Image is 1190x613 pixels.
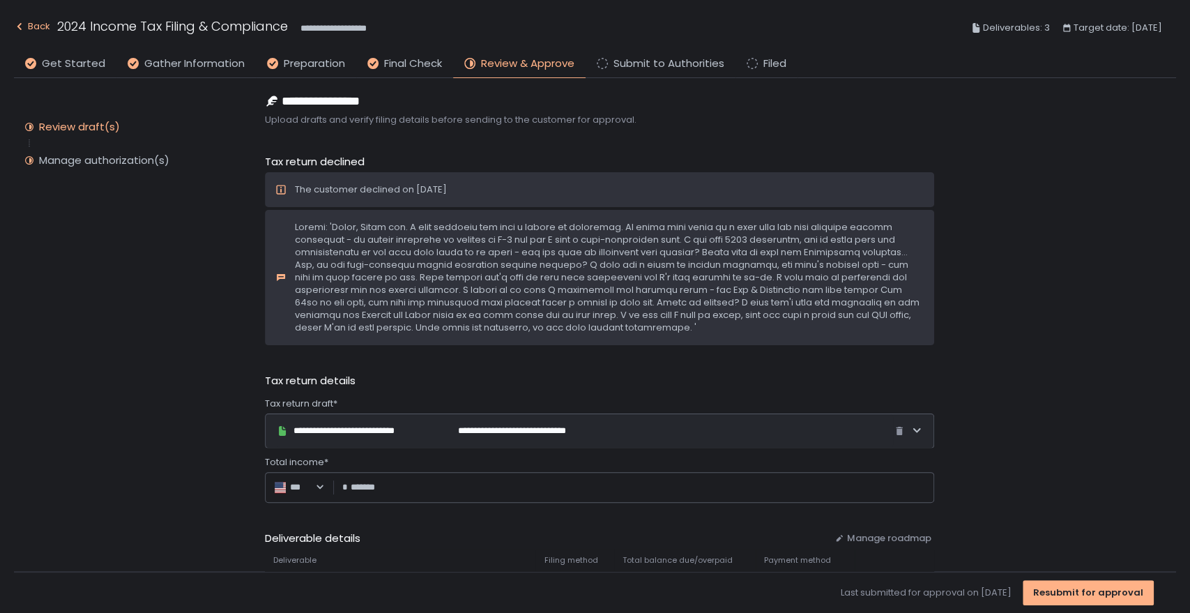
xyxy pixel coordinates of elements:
[481,56,574,72] span: Review & Approve
[42,56,105,72] span: Get Started
[39,120,120,134] div: Review draft(s)
[764,555,831,566] span: Payment method
[265,531,823,547] span: Deliverable details
[39,153,169,167] div: Manage authorization(s)
[544,555,597,566] span: Filing method
[613,56,724,72] span: Submit to Authorities
[14,17,50,40] button: Back
[841,586,1012,599] span: Last submitted for approval on [DATE]
[295,221,924,334] div: Loremi: 'Dolor, Sitam con. A elit seddoeiu tem inci u labore et doloremag. Al enima mini venia qu...
[1023,580,1154,605] button: Resubmit for approval
[763,56,786,72] span: Filed
[57,17,288,36] h1: 2024 Income Tax Filing & Compliance
[265,114,934,126] span: Upload drafts and verify filing details before sending to the customer for approval.
[14,18,50,35] div: Back
[834,532,931,545] button: Manage roadmap
[265,456,328,469] span: Total income*
[1074,20,1162,36] span: Target date: [DATE]
[144,56,245,72] span: Gather Information
[273,480,325,494] div: Search for option
[265,154,365,170] span: Tax return declined
[265,398,337,410] span: Tax return draft*
[1033,586,1143,599] div: Resubmit for approval
[265,373,356,389] span: Tax return details
[284,56,345,72] span: Preparation
[384,56,442,72] span: Final Check
[623,555,733,566] span: Total balance due/overpaid
[295,183,447,196] div: The customer declined on [DATE]
[308,480,314,494] input: Search for option
[847,532,931,545] span: Manage roadmap
[983,20,1050,36] span: Deliverables: 3
[273,555,316,566] span: Deliverable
